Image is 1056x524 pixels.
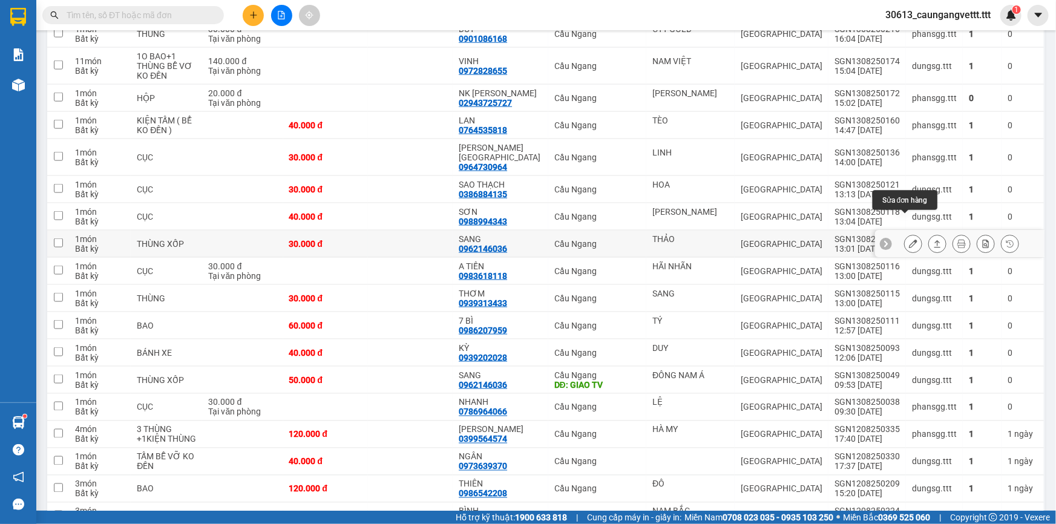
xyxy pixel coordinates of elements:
[835,66,900,76] div: 15:04 [DATE]
[1014,457,1033,467] span: ngày
[652,148,729,157] div: LINH
[835,398,900,407] div: SGN1308250038
[137,321,196,330] div: BAO
[75,343,125,353] div: 1 món
[554,348,641,358] div: Cầu Ngang
[459,189,507,199] div: 0386884135
[912,93,957,103] div: phansgg.ttt
[12,416,25,429] img: warehouse-icon
[459,452,542,462] div: NGÂN
[554,93,641,103] div: Cầu Ngang
[208,261,277,271] div: 30.000 đ
[576,511,578,524] span: |
[554,29,641,39] div: Cầu Ngang
[459,244,507,254] div: 0962146036
[1008,484,1038,494] div: 1
[652,261,729,271] div: HÃI NHÃN
[835,343,900,353] div: SGN1308250093
[459,343,542,353] div: KỲ
[137,116,196,135] div: KIỆN TẤM ( BỂ KO ĐỀN )
[289,120,362,130] div: 40.000 đ
[67,8,209,22] input: Tìm tên, số ĐT hoặc mã đơn
[835,217,900,226] div: 13:04 [DATE]
[835,261,900,271] div: SGN1308250116
[904,235,922,253] div: Sửa đơn hàng
[1006,10,1017,21] img: icon-new-feature
[554,61,641,71] div: Cầu Ngang
[1008,61,1038,71] div: 0
[878,513,930,522] strong: 0369 525 060
[459,88,542,98] div: NK MỸ LINH
[835,289,900,298] div: SGN1308250115
[75,148,125,157] div: 1 món
[277,11,286,19] span: file-add
[1008,402,1038,412] div: 0
[843,511,930,524] span: Miền Bắc
[912,321,957,330] div: dungsg.ttt
[289,375,362,385] div: 50.000 đ
[652,207,729,217] div: KIM LÝ
[289,321,362,330] div: 60.000 đ
[456,511,567,524] span: Hỗ trợ kỹ thuật:
[137,29,196,39] div: THÙNG
[684,511,833,524] span: Miền Nam
[1008,293,1038,303] div: 0
[1008,185,1038,194] div: 0
[459,398,542,407] div: NHANH
[459,326,507,335] div: 0986207959
[75,326,125,335] div: Bất kỳ
[289,430,362,439] div: 120.000 đ
[652,116,729,125] div: TÈO
[741,402,822,412] div: [GEOGRAPHIC_DATA]
[515,513,567,522] strong: 1900 633 818
[912,375,957,385] div: dungsg.ttt
[835,271,900,281] div: 13:00 [DATE]
[208,66,277,76] div: Tại văn phòng
[137,452,196,471] div: TẤM BỄ VỠ KO ĐỀN
[289,152,362,162] div: 30.000 đ
[75,125,125,135] div: Bất kỳ
[912,484,957,494] div: dungsg.ttt
[75,34,125,44] div: Bất kỳ
[459,34,507,44] div: 0901086168
[208,34,277,44] div: Tại văn phòng
[1028,5,1049,26] button: caret-down
[1008,375,1038,385] div: 0
[305,11,313,19] span: aim
[741,152,822,162] div: [GEOGRAPHIC_DATA]
[459,217,507,226] div: 0988994343
[459,353,507,362] div: 0939202028
[249,11,258,19] span: plus
[835,234,900,244] div: SGN1308250117
[652,289,729,298] div: SANG
[835,88,900,98] div: SGN1308250172
[75,98,125,108] div: Bất kỳ
[912,212,957,221] div: dungsg.ttt
[912,185,957,194] div: dungsg.ttt
[969,266,995,276] div: 1
[554,457,641,467] div: Cầu Ngang
[835,148,900,157] div: SGN1308250136
[1033,10,1044,21] span: caret-down
[912,120,957,130] div: phansgg.ttt
[75,462,125,471] div: Bất kỳ
[137,425,196,444] div: 3 THÙNG +1KIỆN THÙNG
[835,353,900,362] div: 12:06 [DATE]
[1008,120,1038,130] div: 0
[652,479,729,489] div: ĐÔ
[969,212,995,221] div: 1
[835,407,900,417] div: 09:30 [DATE]
[835,462,900,471] div: 17:37 [DATE]
[652,425,729,434] div: HÀ MY
[299,5,320,26] button: aim
[137,93,196,103] div: HỘP
[50,11,59,19] span: search
[554,293,641,303] div: Cầu Ngang
[13,444,24,456] span: question-circle
[1008,457,1038,467] div: 1
[459,162,507,172] div: 0964730964
[835,125,900,135] div: 14:47 [DATE]
[835,298,900,308] div: 13:00 [DATE]
[554,239,641,249] div: Cầu Ngang
[835,180,900,189] div: SGN1308250121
